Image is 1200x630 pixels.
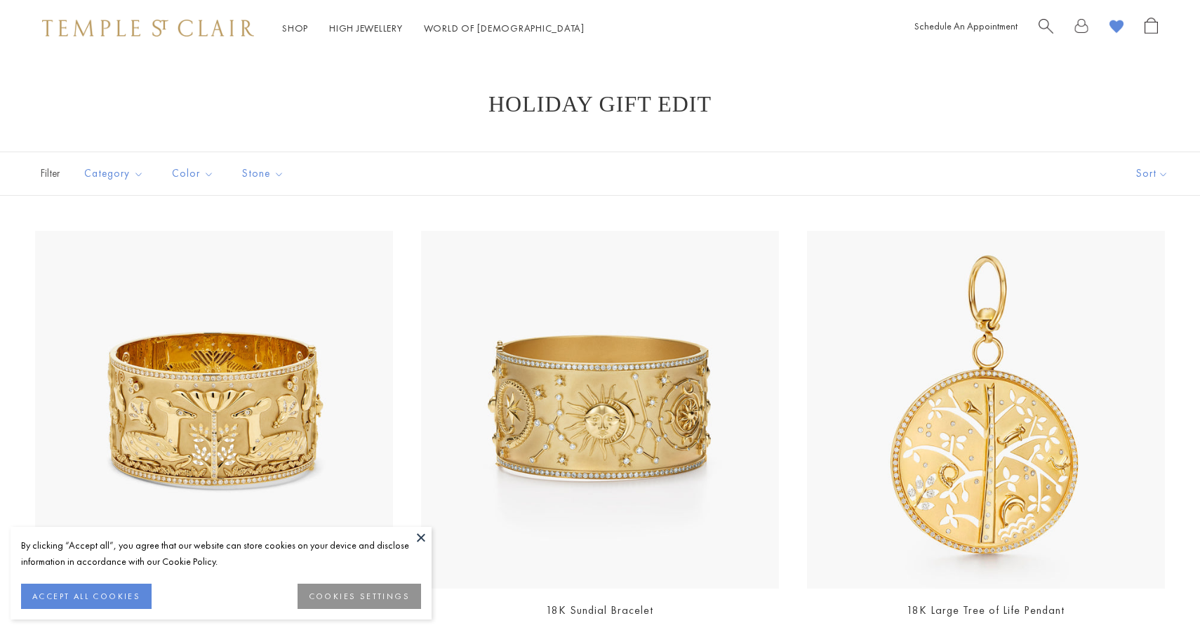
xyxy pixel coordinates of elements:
[914,20,1018,32] a: Schedule An Appointment
[282,20,585,37] nav: Main navigation
[1130,564,1186,616] iframe: Gorgias live chat messenger
[329,22,403,34] a: High JewelleryHigh Jewellery
[424,22,585,34] a: World of [DEMOGRAPHIC_DATA]World of [DEMOGRAPHIC_DATA]
[546,603,653,617] a: 18K Sundial Bracelet
[232,158,295,189] button: Stone
[1105,152,1200,195] button: Show sort by
[907,603,1065,617] a: 18K Large Tree of Life Pendant
[235,165,295,182] span: Stone
[56,91,1144,116] h1: Holiday Gift Edit
[282,22,308,34] a: ShopShop
[421,231,779,589] img: 18K Sundial Bracelet
[35,231,393,589] img: 18K Deer Bracelet
[421,231,779,589] a: 18K Sundial Bracelet18K Sundial Bracelet
[21,537,421,570] div: By clicking “Accept all”, you agree that our website can store cookies on your device and disclos...
[74,158,154,189] button: Category
[1039,18,1053,39] a: Search
[1145,18,1158,39] a: Open Shopping Bag
[77,165,154,182] span: Category
[807,231,1165,589] a: P31842-PVTREEP31842-PVTREE
[165,165,225,182] span: Color
[807,231,1165,589] img: P31842-PVTREE
[21,584,152,609] button: ACCEPT ALL COOKIES
[1109,18,1124,39] a: View Wishlist
[161,158,225,189] button: Color
[298,584,421,609] button: COOKIES SETTINGS
[42,20,254,36] img: Temple St. Clair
